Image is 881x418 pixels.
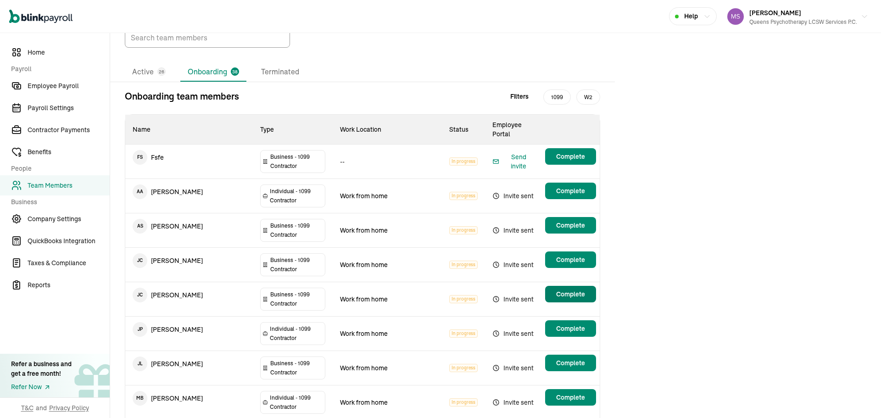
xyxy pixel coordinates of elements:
[449,295,478,303] span: In progress
[254,62,307,82] li: Terminated
[449,226,478,234] span: In progress
[545,251,596,268] button: Complete
[749,9,801,17] span: [PERSON_NAME]
[28,125,110,135] span: Contractor Payments
[492,259,534,270] span: Invite sent
[232,68,238,75] span: 38
[749,18,857,26] div: Queens Psychotherapy LCSW Services P.C.
[340,192,388,200] span: Work from home
[724,5,872,28] button: [PERSON_NAME]Queens Psychotherapy LCSW Services P.C.
[340,226,388,234] span: Work from home
[576,89,600,105] span: W2
[159,68,164,75] span: 26
[270,324,323,343] span: Individual - 1099 Contractor
[449,364,478,372] span: In progress
[556,358,585,368] span: Complete
[545,286,596,302] button: Complete
[449,192,478,200] span: In progress
[669,7,717,25] button: Help
[543,89,571,105] span: 1099
[270,221,323,240] span: Business - 1099 Contractor
[492,294,534,305] span: Invite sent
[125,179,253,205] td: [PERSON_NAME]
[545,148,596,165] button: Complete
[11,164,104,173] span: People
[11,64,104,74] span: Payroll
[492,121,522,138] span: Employee Portal
[133,322,147,337] span: J P
[21,403,33,412] span: T&C
[125,115,253,145] th: Name
[556,152,585,161] span: Complete
[442,115,485,145] th: Status
[28,81,110,91] span: Employee Payroll
[180,62,246,82] li: Onboarding
[133,288,147,302] span: J C
[125,351,253,377] td: [PERSON_NAME]
[556,290,585,299] span: Complete
[270,256,323,274] span: Business - 1099 Contractor
[133,253,147,268] span: J C
[340,261,388,269] span: Work from home
[125,213,253,239] td: [PERSON_NAME]
[492,328,534,339] span: Invite sent
[125,385,253,411] td: [PERSON_NAME]
[28,214,110,224] span: Company Settings
[270,393,323,412] span: Individual - 1099 Contractor
[125,62,173,82] li: Active
[333,115,442,145] th: Work Location
[545,183,596,199] button: Complete
[556,221,585,230] span: Complete
[125,89,239,103] p: Onboarding team members
[133,219,147,234] span: A S
[125,28,290,48] input: TextInput
[133,150,147,165] span: F S
[133,357,147,371] span: J L
[28,258,110,268] span: Taxes & Compliance
[556,324,585,333] span: Complete
[133,184,147,199] span: A A
[492,362,534,373] span: Invite sent
[545,217,596,234] button: Complete
[556,393,585,402] span: Complete
[510,92,529,101] span: Filters
[449,398,478,407] span: In progress
[125,248,253,273] td: [PERSON_NAME]
[253,115,333,145] th: Type
[545,320,596,337] button: Complete
[340,329,388,338] span: Work from home
[492,152,534,171] button: Send invite
[449,157,478,166] span: In progress
[11,382,72,392] a: Refer Now
[133,391,147,406] span: M B
[340,398,388,407] span: Work from home
[449,329,478,338] span: In progress
[684,11,698,21] span: Help
[728,319,881,418] iframe: Chat Widget
[340,157,345,166] span: --
[449,261,478,269] span: In progress
[270,187,323,205] span: Individual - 1099 Contractor
[270,152,323,171] span: Business - 1099 Contractor
[270,290,323,308] span: Business - 1099 Contractor
[545,355,596,371] button: Complete
[492,397,534,408] span: Invite sent
[28,181,110,190] span: Team Members
[125,317,253,342] td: [PERSON_NAME]
[545,389,596,406] button: Complete
[49,403,89,412] span: Privacy Policy
[340,364,388,372] span: Work from home
[11,197,104,207] span: Business
[340,295,388,303] span: Work from home
[9,3,72,30] nav: Global
[492,190,534,201] span: Invite sent
[492,225,534,236] span: Invite sent
[556,255,585,264] span: Complete
[28,103,110,113] span: Payroll Settings
[28,236,110,246] span: QuickBooks Integration
[270,359,323,377] span: Business - 1099 Contractor
[556,186,585,195] span: Complete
